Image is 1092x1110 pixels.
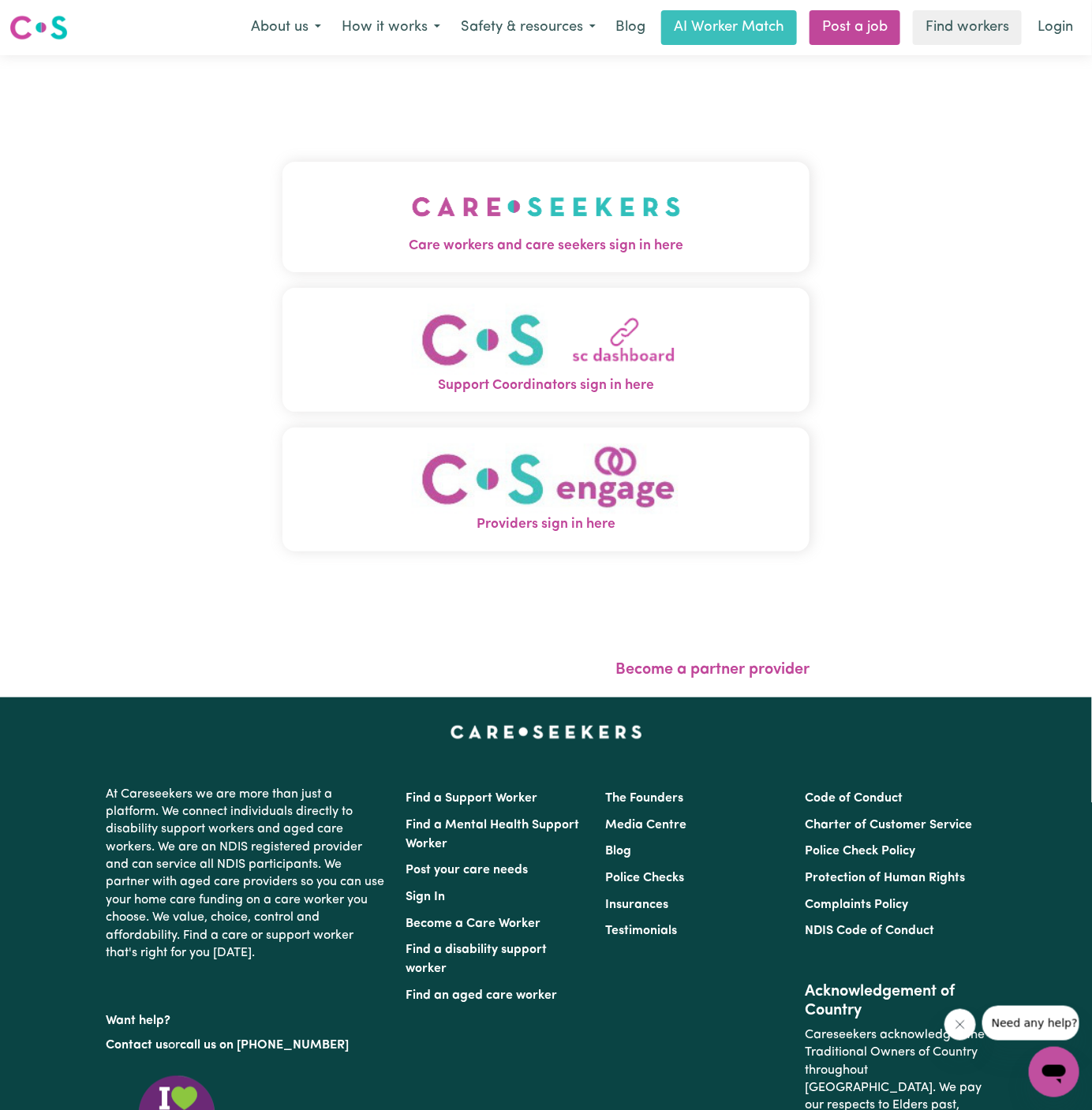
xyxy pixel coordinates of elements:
[406,891,445,903] a: Sign In
[282,288,810,412] button: Support Coordinators sign in here
[605,845,631,858] a: Blog
[1029,1047,1079,1097] iframe: Button to launch messaging window
[406,819,579,850] a: Find a Mental Health Support Worker
[331,11,451,44] button: How it works
[406,792,537,805] a: Find a Support Worker
[406,864,528,876] a: Post your care needs
[1028,10,1083,45] a: Login
[810,10,900,45] a: Post a job
[282,376,810,396] span: Support Coordinators sign in here
[615,662,810,678] a: Become a partner provider
[605,792,683,805] a: The Founders
[806,982,986,1020] h2: Acknowledgement of Country
[9,9,68,46] a: Careseekers logo
[180,1039,349,1052] a: call us on [PHONE_NUMBER]
[406,918,540,930] a: Become a Care Worker
[406,989,557,1002] a: Find an aged care worker
[106,1030,387,1060] p: or
[605,925,677,937] a: Testimonials
[282,162,810,272] button: Care workers and care seekers sign in here
[661,10,797,45] a: AI Worker Match
[241,11,331,44] button: About us
[9,13,68,42] img: Careseekers logo
[806,819,973,832] a: Charter of Customer Service
[806,792,903,805] a: Code of Conduct
[806,845,916,858] a: Police Check Policy
[806,872,966,884] a: Protection of Human Rights
[106,1039,168,1052] a: Contact us
[406,944,547,975] a: Find a disability support worker
[944,1009,976,1041] iframe: Close message
[982,1006,1079,1041] iframe: Message from company
[282,428,810,551] button: Providers sign in here
[913,10,1022,45] a: Find workers
[806,899,909,911] a: Complaints Policy
[451,726,642,738] a: Careseekers home page
[606,10,655,45] a: Blog
[605,819,686,832] a: Media Centre
[605,872,684,884] a: Police Checks
[605,899,668,911] a: Insurances
[106,779,387,969] p: At Careseekers we are more than just a platform. We connect individuals directly to disability su...
[451,11,606,44] button: Safety & resources
[106,1006,387,1030] p: Want help?
[282,236,810,256] span: Care workers and care seekers sign in here
[806,925,935,937] a: NDIS Code of Conduct
[282,514,810,535] span: Providers sign in here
